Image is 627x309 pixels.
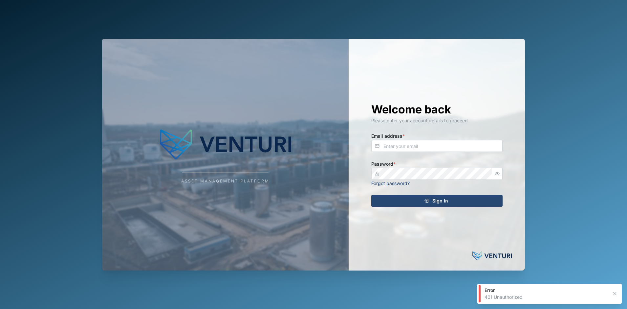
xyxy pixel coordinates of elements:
[472,250,512,263] img: Powered by: Venturi
[371,117,503,124] div: Please enter your account details to proceed
[371,132,405,140] label: Email address
[485,294,608,300] div: 401 Unauthorized
[371,102,503,117] h1: Welcome back
[371,180,410,186] a: Forgot password?
[181,178,270,184] div: Asset Management Platform
[432,195,448,206] span: Sign In
[371,195,503,207] button: Sign In
[485,287,608,294] div: Error
[371,160,396,168] label: Password
[160,125,291,164] img: Company Logo
[371,140,503,152] input: Enter your email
